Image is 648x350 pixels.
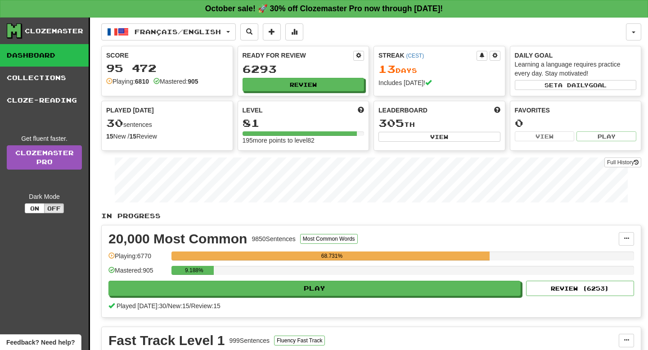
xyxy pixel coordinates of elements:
[515,131,575,141] button: View
[229,336,270,345] div: 999 Sentences
[7,192,82,201] div: Dark Mode
[166,302,168,310] span: /
[576,131,636,141] button: Play
[494,106,500,115] span: This week in points, UTC
[108,251,167,266] div: Playing: 6770
[106,51,228,60] div: Score
[106,77,149,86] div: Playing:
[108,281,521,296] button: Play
[285,23,303,40] button: More stats
[300,234,358,244] button: Most Common Words
[358,106,364,115] span: Score more points to level up
[515,60,637,78] div: Learning a language requires practice every day. Stay motivated!
[515,106,637,115] div: Favorites
[153,77,198,86] div: Mastered:
[44,203,64,213] button: Off
[526,281,634,296] button: Review (6253)
[7,134,82,143] div: Get fluent faster.
[101,23,236,40] button: Français/English
[25,27,83,36] div: Clozemaster
[135,78,149,85] strong: 6810
[135,28,221,36] span: Français / English
[378,117,500,129] div: th
[106,117,123,129] span: 30
[243,63,364,75] div: 6293
[129,133,136,140] strong: 15
[174,266,214,275] div: 9.188%
[243,117,364,129] div: 81
[604,157,641,167] button: Full History
[101,211,641,220] p: In Progress
[378,78,500,87] div: Includes [DATE]!
[378,106,427,115] span: Leaderboard
[108,232,247,246] div: 20,000 Most Common
[263,23,281,40] button: Add sentence to collection
[108,266,167,281] div: Mastered: 905
[6,338,75,347] span: Open feedback widget
[243,78,364,91] button: Review
[7,145,82,170] a: ClozemasterPro
[106,133,113,140] strong: 15
[205,4,443,13] strong: October sale! 🚀 30% off Clozemaster Pro now through [DATE]!
[191,302,220,310] span: Review: 15
[252,234,295,243] div: 9850 Sentences
[168,302,189,310] span: New: 15
[378,63,500,75] div: Day s
[406,53,424,59] a: (CEST)
[108,334,225,347] div: Fast Track Level 1
[243,51,354,60] div: Ready for Review
[274,336,325,346] button: Fluency Fast Track
[243,106,263,115] span: Level
[378,132,500,142] button: View
[106,106,154,115] span: Played [DATE]
[243,136,364,145] div: 195 more points to level 82
[189,302,191,310] span: /
[378,51,477,60] div: Streak
[117,302,166,310] span: Played [DATE]: 30
[515,51,637,60] div: Daily Goal
[25,203,45,213] button: On
[378,63,396,75] span: 13
[106,132,228,141] div: New / Review
[106,63,228,74] div: 95 472
[188,78,198,85] strong: 905
[378,117,404,129] span: 305
[174,251,489,260] div: 68.731%
[106,117,228,129] div: sentences
[515,80,637,90] button: Seta dailygoal
[558,82,589,88] span: a daily
[240,23,258,40] button: Search sentences
[515,117,637,129] div: 0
